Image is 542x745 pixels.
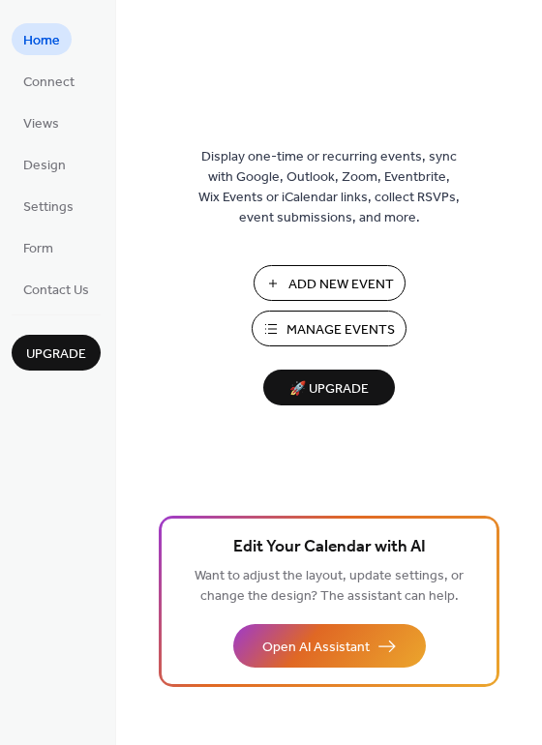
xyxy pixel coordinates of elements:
[12,273,101,305] a: Contact Us
[26,344,86,365] span: Upgrade
[23,114,59,134] span: Views
[23,73,75,93] span: Connect
[23,281,89,301] span: Contact Us
[254,265,406,301] button: Add New Event
[286,320,395,341] span: Manage Events
[198,147,460,228] span: Display one-time or recurring events, sync with Google, Outlook, Zoom, Eventbrite, Wix Events or ...
[233,534,426,561] span: Edit Your Calendar with AI
[23,239,53,259] span: Form
[252,311,406,346] button: Manage Events
[12,148,77,180] a: Design
[12,106,71,138] a: Views
[233,624,426,668] button: Open AI Assistant
[23,156,66,176] span: Design
[288,275,394,295] span: Add New Event
[195,563,464,610] span: Want to adjust the layout, update settings, or change the design? The assistant can help.
[12,65,86,97] a: Connect
[12,335,101,371] button: Upgrade
[12,190,85,222] a: Settings
[12,231,65,263] a: Form
[23,197,74,218] span: Settings
[262,638,370,658] span: Open AI Assistant
[23,31,60,51] span: Home
[263,370,395,405] button: 🚀 Upgrade
[12,23,72,55] a: Home
[275,376,383,402] span: 🚀 Upgrade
